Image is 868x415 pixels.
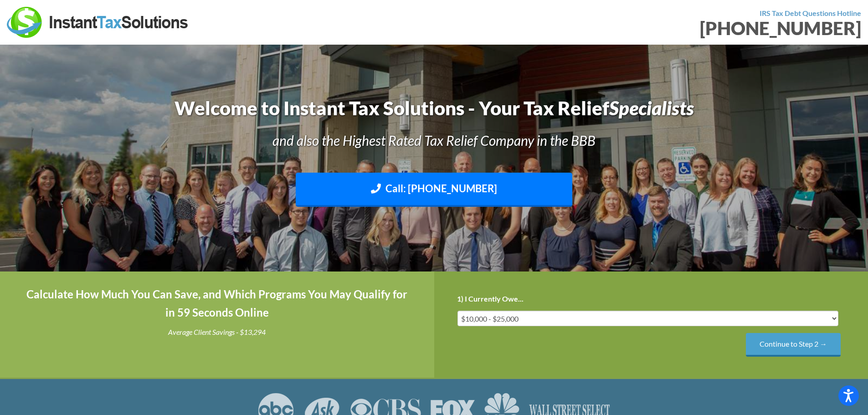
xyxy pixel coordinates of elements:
[23,285,411,323] h4: Calculate How Much You Can Save, and Which Programs You May Qualify for in 59 Seconds Online
[92,131,776,150] h3: and also the Highest Rated Tax Relief Company in the BBB
[609,97,694,119] i: Specialists
[296,173,572,207] a: Call: [PHONE_NUMBER]
[92,95,776,122] h1: Welcome to Instant Tax Solutions - Your Tax Relief
[168,328,266,336] i: Average Client Savings - $13,294
[441,19,862,37] div: [PHONE_NUMBER]
[760,9,861,17] strong: IRS Tax Debt Questions Hotline
[746,333,841,356] input: Continue to Step 2 →
[7,17,189,26] a: Instant Tax Solutions Logo
[7,7,189,38] img: Instant Tax Solutions Logo
[457,294,524,304] label: 1) I Currently Owe...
